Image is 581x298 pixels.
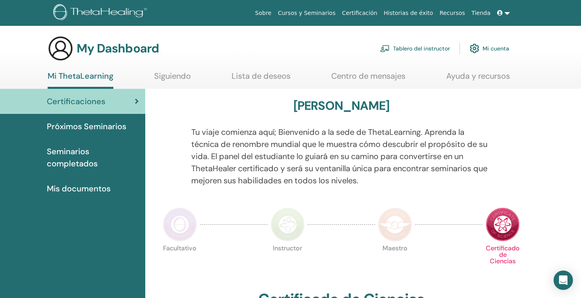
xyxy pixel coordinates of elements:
p: Facultativo [163,245,197,279]
img: generic-user-icon.jpg [48,36,73,61]
img: Practitioner [163,208,197,241]
div: Open Intercom Messenger [554,271,573,290]
a: Mi ThetaLearning [48,71,113,89]
span: Próximos Seminarios [47,120,126,132]
a: Historias de éxito [380,6,436,21]
p: Tu viaje comienza aquí; Bienvenido a la sede de ThetaLearning. Aprenda la técnica de renombre mun... [191,126,492,187]
span: Certificaciones [47,95,105,107]
a: Siguiendo [154,71,191,87]
a: Certificación [339,6,380,21]
span: Seminarios completados [47,145,139,170]
a: Cursos y Seminarios [275,6,339,21]
a: Sobre [252,6,274,21]
img: Certificate of Science [486,208,520,241]
a: Tienda [468,6,494,21]
p: Maestro [378,245,412,279]
img: logo.png [53,4,150,22]
img: Instructor [271,208,305,241]
h3: [PERSON_NAME] [293,99,390,113]
a: Ayuda y recursos [446,71,510,87]
h3: My Dashboard [77,41,159,56]
img: cog.svg [470,42,479,55]
a: Centro de mensajes [331,71,405,87]
a: Recursos [436,6,468,21]
a: Mi cuenta [470,40,509,57]
img: chalkboard-teacher.svg [380,45,390,52]
a: Lista de deseos [232,71,290,87]
span: Mis documentos [47,183,111,195]
img: Master [378,208,412,241]
p: Instructor [271,245,305,279]
p: Certificado de Ciencias [486,245,520,279]
a: Tablero del instructor [380,40,450,57]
